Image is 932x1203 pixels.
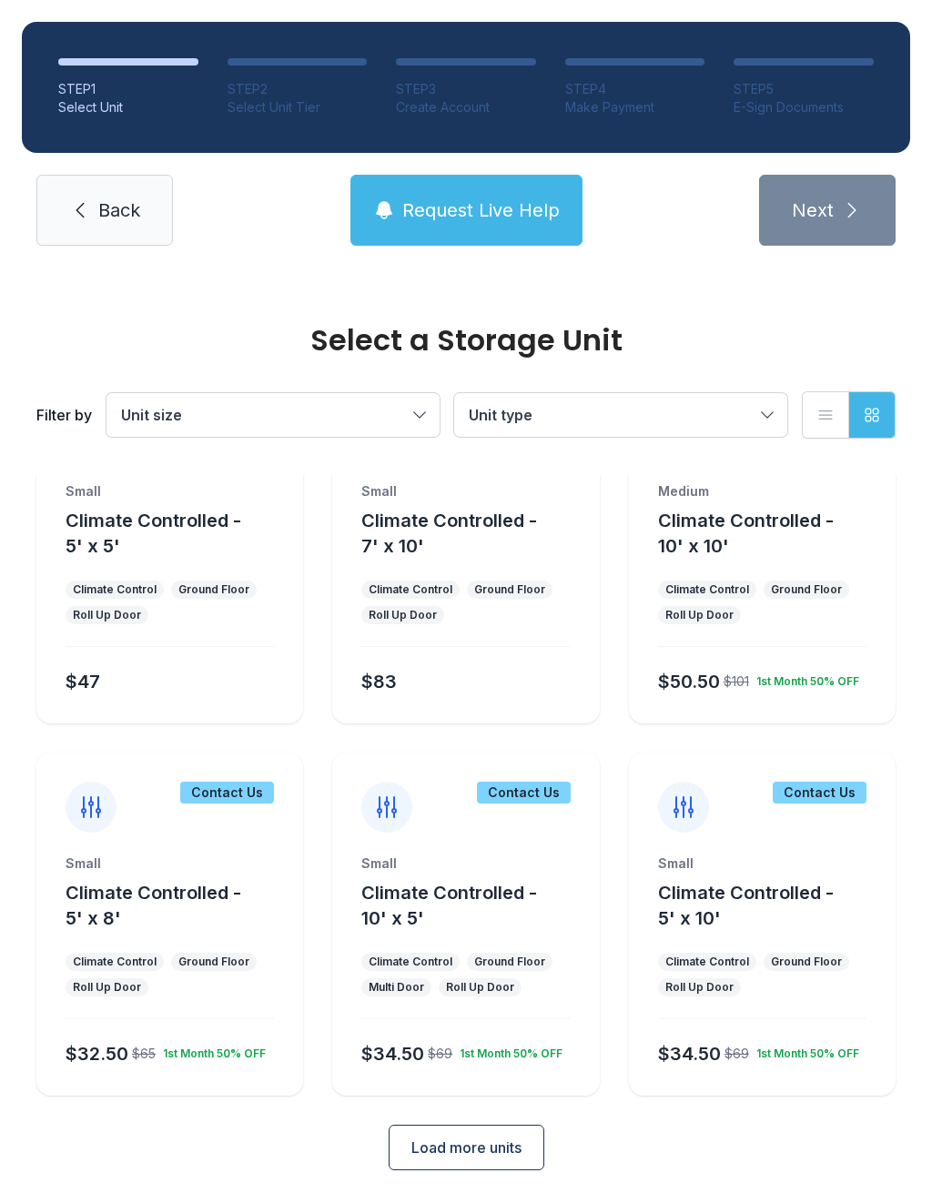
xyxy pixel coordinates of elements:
[369,980,424,995] div: Multi Door
[474,582,545,597] div: Ground Floor
[228,80,368,98] div: STEP 2
[36,404,92,426] div: Filter by
[361,854,570,873] div: Small
[98,197,140,223] span: Back
[658,880,888,931] button: Climate Controlled - 5' x 10'
[665,955,749,969] div: Climate Control
[477,782,571,804] div: Contact Us
[428,1045,452,1063] div: $69
[228,98,368,116] div: Select Unit Tier
[361,508,592,559] button: Climate Controlled - 7' x 10'
[369,955,452,969] div: Climate Control
[58,98,198,116] div: Select Unit
[658,508,888,559] button: Climate Controlled - 10' x 10'
[58,80,198,98] div: STEP 1
[411,1137,522,1158] span: Load more units
[658,854,866,873] div: Small
[36,326,896,355] div: Select a Storage Unit
[178,955,249,969] div: Ground Floor
[474,955,545,969] div: Ground Floor
[73,582,157,597] div: Climate Control
[361,510,537,557] span: Climate Controlled - 7' x 10'
[452,1039,562,1061] div: 1st Month 50% OFF
[66,880,296,931] button: Climate Controlled - 5' x 8'
[361,669,397,694] div: $83
[66,508,296,559] button: Climate Controlled - 5' x 5'
[665,980,734,995] div: Roll Up Door
[361,882,537,929] span: Climate Controlled - 10' x 5'
[773,782,866,804] div: Contact Us
[749,667,859,689] div: 1st Month 50% OFF
[180,782,274,804] div: Contact Us
[658,882,834,929] span: Climate Controlled - 5' x 10'
[106,393,440,437] button: Unit size
[724,1045,749,1063] div: $69
[565,80,705,98] div: STEP 4
[658,1041,721,1067] div: $34.50
[73,608,141,622] div: Roll Up Door
[658,669,720,694] div: $50.50
[454,393,787,437] button: Unit type
[565,98,705,116] div: Make Payment
[361,880,592,931] button: Climate Controlled - 10' x 5'
[734,80,874,98] div: STEP 5
[771,955,842,969] div: Ground Floor
[361,482,570,500] div: Small
[73,955,157,969] div: Climate Control
[792,197,834,223] span: Next
[361,1041,424,1067] div: $34.50
[446,980,514,995] div: Roll Up Door
[66,510,241,557] span: Climate Controlled - 5' x 5'
[469,406,532,424] span: Unit type
[66,482,274,500] div: Small
[73,980,141,995] div: Roll Up Door
[178,582,249,597] div: Ground Floor
[396,98,536,116] div: Create Account
[658,482,866,500] div: Medium
[66,1041,128,1067] div: $32.50
[369,608,437,622] div: Roll Up Door
[156,1039,266,1061] div: 1st Month 50% OFF
[396,80,536,98] div: STEP 3
[724,672,749,691] div: $101
[658,510,834,557] span: Climate Controlled - 10' x 10'
[771,582,842,597] div: Ground Floor
[66,669,100,694] div: $47
[369,582,452,597] div: Climate Control
[66,854,274,873] div: Small
[121,406,182,424] span: Unit size
[665,582,749,597] div: Climate Control
[66,882,241,929] span: Climate Controlled - 5' x 8'
[734,98,874,116] div: E-Sign Documents
[749,1039,859,1061] div: 1st Month 50% OFF
[132,1045,156,1063] div: $65
[665,608,734,622] div: Roll Up Door
[402,197,560,223] span: Request Live Help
